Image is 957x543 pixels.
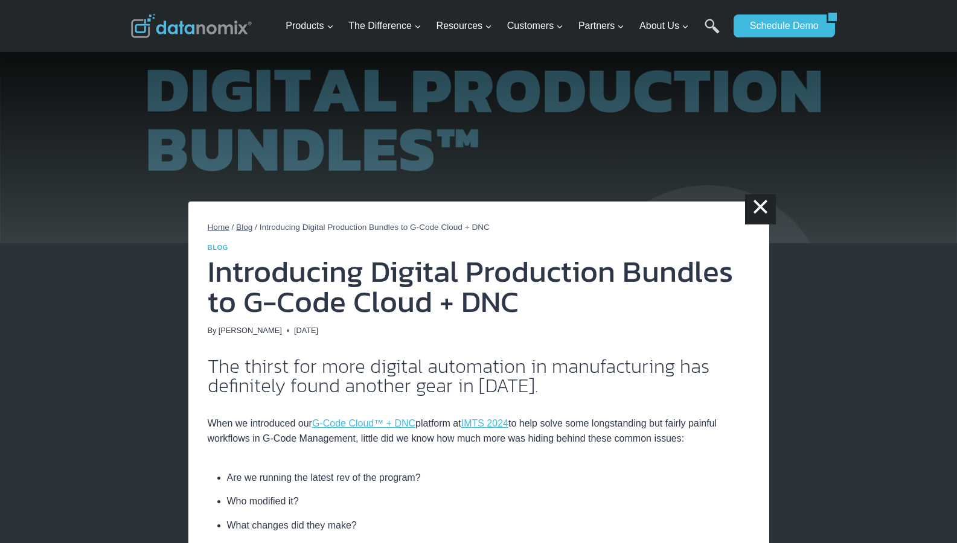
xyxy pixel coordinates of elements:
a: Search [705,19,720,46]
span: Partners [578,18,624,34]
span: / [232,223,234,232]
a: [PERSON_NAME] [219,326,282,335]
a: IMTS 2024 [461,418,508,428]
a: Blog [208,244,229,251]
nav: Primary Navigation [281,7,728,46]
a: × [745,194,775,224]
span: Products [286,18,333,34]
a: Schedule Demo [734,14,827,37]
nav: Breadcrumbs [208,221,750,234]
img: Datanomix [131,14,252,38]
p: When we introduced our platform at to help solve some longstanding but fairly painful workflows i... [208,416,750,446]
li: What changes did they make? [227,513,750,538]
a: G-Code Cloud™ + DNC [312,418,415,428]
span: Customers [507,18,563,34]
h2: The thirst for more digital automation in manufacturing has definitely found another gear in [DATE]. [208,357,750,395]
li: Who modified it? [227,489,750,513]
span: About Us [639,18,689,34]
h1: Introducing Digital Production Bundles to G-Code Cloud + DNC [208,256,750,317]
time: [DATE] [294,325,318,337]
span: By [208,325,217,337]
span: Resources [437,18,492,34]
li: Are we running the latest rev of the program? [227,466,750,490]
a: Home [208,223,229,232]
span: / [255,223,257,232]
span: The Difference [348,18,421,34]
a: Blog [236,223,252,232]
span: Introducing Digital Production Bundles to G-Code Cloud + DNC [260,223,490,232]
